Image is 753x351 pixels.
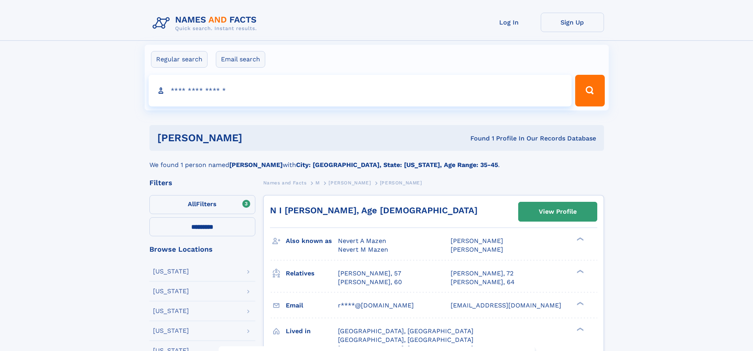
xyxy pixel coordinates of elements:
[151,51,208,68] label: Regular search
[153,288,189,294] div: [US_STATE]
[263,178,307,188] a: Names and Facts
[541,13,604,32] a: Sign Up
[315,180,320,186] span: M
[519,202,597,221] a: View Profile
[149,151,604,170] div: We found 1 person named with .
[296,161,498,169] b: City: [GEOGRAPHIC_DATA], State: [US_STATE], Age Range: 35-45
[575,269,584,274] div: ❯
[451,269,513,278] a: [PERSON_NAME], 72
[338,278,402,286] a: [PERSON_NAME], 60
[575,301,584,306] div: ❯
[229,161,283,169] b: [PERSON_NAME]
[451,237,503,245] span: [PERSON_NAME]
[451,246,503,253] span: [PERSON_NAME]
[286,324,338,338] h3: Lived in
[149,75,572,106] input: search input
[451,278,515,286] a: [PERSON_NAME], 64
[380,180,422,186] span: [PERSON_NAME]
[153,308,189,314] div: [US_STATE]
[338,246,388,253] span: Nevert M Mazen
[575,326,584,332] div: ❯
[477,13,541,32] a: Log In
[338,327,474,335] span: [GEOGRAPHIC_DATA], [GEOGRAPHIC_DATA]
[575,75,604,106] button: Search Button
[188,200,196,208] span: All
[216,51,265,68] label: Email search
[338,269,401,278] a: [PERSON_NAME], 57
[539,203,577,221] div: View Profile
[149,13,263,34] img: Logo Names and Facts
[286,267,338,280] h3: Relatives
[315,178,320,188] a: M
[328,178,371,188] a: [PERSON_NAME]
[149,246,255,253] div: Browse Locations
[157,133,357,143] h1: [PERSON_NAME]
[356,134,596,143] div: Found 1 Profile In Our Records Database
[149,179,255,186] div: Filters
[575,237,584,242] div: ❯
[286,234,338,248] h3: Also known as
[153,328,189,334] div: [US_STATE]
[286,299,338,312] h3: Email
[149,195,255,214] label: Filters
[328,180,371,186] span: [PERSON_NAME]
[338,336,474,343] span: [GEOGRAPHIC_DATA], [GEOGRAPHIC_DATA]
[451,302,561,309] span: [EMAIL_ADDRESS][DOMAIN_NAME]
[338,237,386,245] span: Nevert A Mazen
[270,205,477,215] a: N I [PERSON_NAME], Age [DEMOGRAPHIC_DATA]
[153,268,189,275] div: [US_STATE]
